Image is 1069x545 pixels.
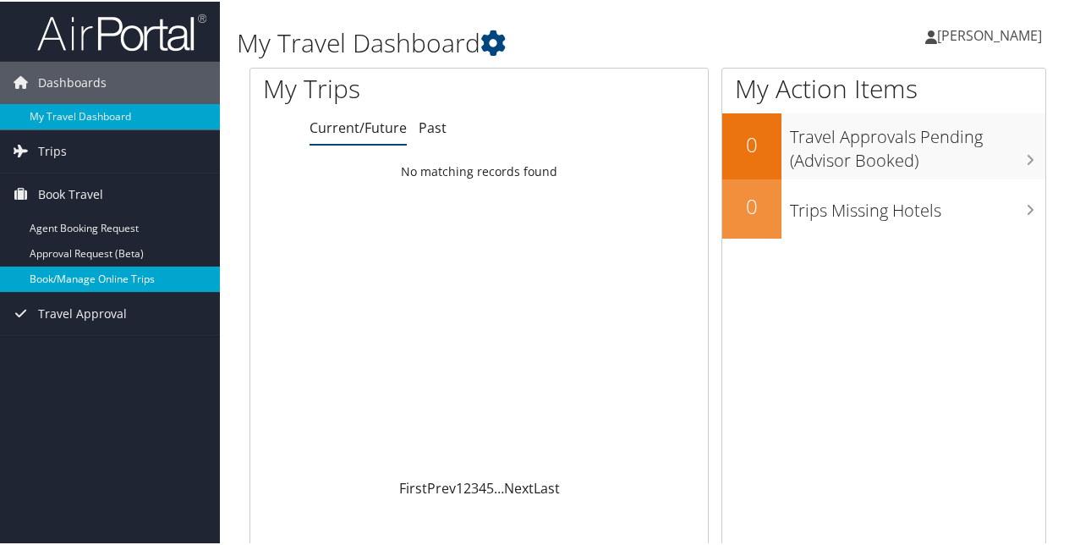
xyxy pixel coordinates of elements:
a: Next [504,477,534,496]
h3: Trips Missing Hotels [790,189,1045,221]
h1: My Trips [263,69,505,105]
a: Last [534,477,560,496]
a: Current/Future [310,117,407,135]
a: 4 [479,477,486,496]
h2: 0 [722,129,781,157]
a: 0Travel Approvals Pending (Advisor Booked) [722,112,1045,177]
a: Prev [427,477,456,496]
a: [PERSON_NAME] [925,8,1059,59]
h2: 0 [722,190,781,219]
a: 3 [471,477,479,496]
a: Past [419,117,447,135]
img: airportal-logo.png [37,11,206,51]
h1: My Travel Dashboard [237,24,785,59]
a: 5 [486,477,494,496]
td: No matching records found [250,155,708,185]
span: Trips [38,129,67,171]
h1: My Action Items [722,69,1045,105]
span: Book Travel [38,172,103,214]
span: … [494,477,504,496]
a: First [399,477,427,496]
span: Travel Approval [38,291,127,333]
h3: Travel Approvals Pending (Advisor Booked) [790,115,1045,171]
a: 2 [463,477,471,496]
a: 0Trips Missing Hotels [722,178,1045,237]
span: Dashboards [38,60,107,102]
span: [PERSON_NAME] [937,25,1042,43]
a: 1 [456,477,463,496]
